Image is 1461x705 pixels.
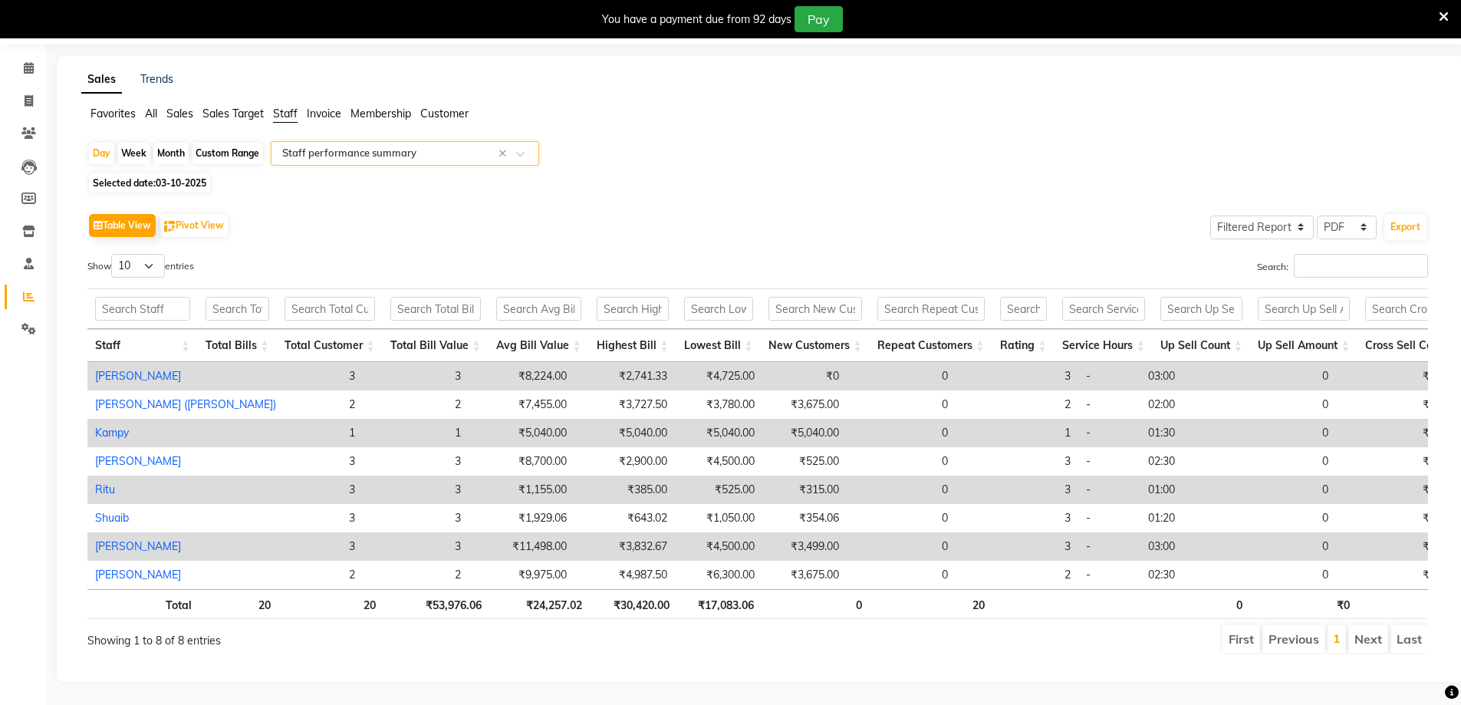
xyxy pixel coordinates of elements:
[847,504,956,532] td: 0
[469,504,574,532] td: ₹1,929.06
[1078,561,1140,589] td: -
[284,419,363,447] td: 1
[870,589,992,619] th: 20
[95,297,190,321] input: Search Staff
[383,329,489,362] th: Total Bill Value: activate to sort column ascending
[420,107,469,120] span: Customer
[489,329,589,362] th: Avg Bill Value: activate to sort column ascending
[145,107,157,120] span: All
[285,297,375,321] input: Search Total Customer
[602,12,791,28] div: You have a payment due from 92 days
[273,107,298,120] span: Staff
[1239,504,1336,532] td: 0
[1062,297,1145,321] input: Search Service Hours
[1140,476,1239,504] td: 01:00
[363,362,469,390] td: 3
[762,532,847,561] td: ₹3,499.00
[762,362,847,390] td: ₹0
[1250,589,1357,619] th: ₹0
[87,589,199,619] th: Total
[284,390,363,419] td: 2
[847,362,956,390] td: 0
[140,72,173,86] a: Trends
[675,390,762,419] td: ₹3,780.00
[469,532,574,561] td: ₹11,498.00
[1257,254,1428,278] label: Search:
[284,447,363,476] td: 3
[877,297,985,321] input: Search Repeat Customers
[1078,476,1140,504] td: -
[1239,419,1336,447] td: 0
[363,532,469,561] td: 3
[1140,447,1239,476] td: 02:30
[284,561,363,589] td: 2
[675,532,762,561] td: ₹4,500.00
[95,539,181,553] a: [PERSON_NAME]
[1160,297,1242,321] input: Search Up Sell Count
[496,297,581,321] input: Search Avg Bill Value
[597,297,669,321] input: Search Highest Bill
[277,329,383,362] th: Total Customer: activate to sort column ascending
[95,454,181,468] a: [PERSON_NAME]
[1153,589,1250,619] th: 0
[675,362,762,390] td: ₹4,725.00
[1336,561,1443,589] td: ₹0
[95,369,181,383] a: [PERSON_NAME]
[574,390,675,419] td: ₹3,727.50
[1239,476,1336,504] td: 0
[762,589,870,619] th: 0
[768,297,862,321] input: Search New Customers
[87,254,194,278] label: Show entries
[956,532,1078,561] td: 3
[1239,390,1336,419] td: 0
[1078,532,1140,561] td: -
[847,390,956,419] td: 0
[762,504,847,532] td: ₹354.06
[847,419,956,447] td: 0
[160,214,228,237] button: Pivot View
[956,476,1078,504] td: 3
[1384,214,1426,240] button: Export
[675,476,762,504] td: ₹525.00
[469,362,574,390] td: ₹8,224.00
[469,447,574,476] td: ₹8,700.00
[590,589,677,619] th: ₹30,420.00
[95,426,129,440] a: Kampy
[574,476,675,504] td: ₹385.00
[675,419,762,447] td: ₹5,040.00
[677,589,762,619] th: ₹17,083.06
[87,624,633,649] div: Showing 1 to 8 of 8 entries
[117,143,150,164] div: Week
[1336,362,1443,390] td: ₹0
[499,146,512,162] span: Clear all
[350,107,411,120] span: Membership
[589,329,676,362] th: Highest Bill: activate to sort column ascending
[153,143,189,164] div: Month
[95,568,181,581] a: [PERSON_NAME]
[1140,390,1239,419] td: 02:00
[390,297,481,321] input: Search Total Bill Value
[675,447,762,476] td: ₹4,500.00
[675,561,762,589] td: ₹6,300.00
[574,419,675,447] td: ₹5,040.00
[95,483,115,496] a: Ritu
[956,362,1078,390] td: 3
[574,362,675,390] td: ₹2,741.33
[1239,532,1336,561] td: 0
[1239,447,1336,476] td: 0
[1239,362,1336,390] td: 0
[762,419,847,447] td: ₹5,040.00
[574,532,675,561] td: ₹3,832.67
[956,390,1078,419] td: 2
[284,476,363,504] td: 3
[363,390,469,419] td: 2
[89,173,210,193] span: Selected date:
[81,66,122,94] a: Sales
[278,589,384,619] th: 20
[1140,362,1239,390] td: 03:00
[795,6,843,32] button: Pay
[870,329,992,362] th: Repeat Customers: activate to sort column ascending
[1078,504,1140,532] td: -
[363,561,469,589] td: 2
[574,504,675,532] td: ₹643.02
